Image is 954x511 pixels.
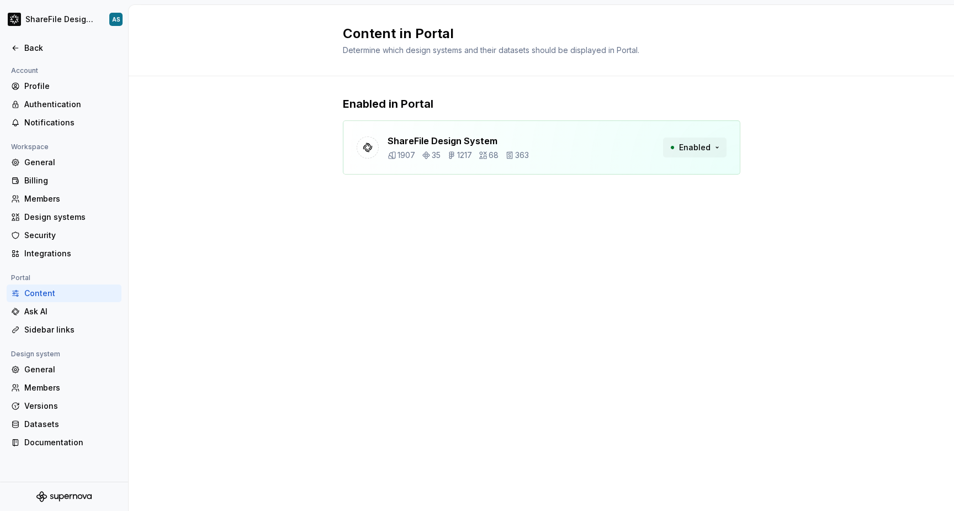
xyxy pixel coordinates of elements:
[24,81,117,92] div: Profile
[8,13,21,26] img: 16fa4d48-c719-41e7-904a-cec51ff481f5.png
[24,382,117,393] div: Members
[663,138,727,157] button: Enabled
[7,434,121,451] a: Documentation
[24,175,117,186] div: Billing
[24,419,117,430] div: Datasets
[7,285,121,302] a: Content
[24,324,117,335] div: Sidebar links
[7,154,121,171] a: General
[7,190,121,208] a: Members
[7,208,121,226] a: Design systems
[388,134,529,147] p: ShareFile Design System
[7,321,121,339] a: Sidebar links
[25,14,96,25] div: ShareFile Design System
[24,212,117,223] div: Design systems
[7,77,121,95] a: Profile
[343,96,740,112] p: Enabled in Portal
[24,117,117,128] div: Notifications
[24,193,117,204] div: Members
[24,43,117,54] div: Back
[36,491,92,502] svg: Supernova Logo
[24,288,117,299] div: Content
[24,248,117,259] div: Integrations
[457,150,472,161] p: 1217
[7,64,43,77] div: Account
[7,172,121,189] a: Billing
[7,347,65,361] div: Design system
[7,245,121,262] a: Integrations
[112,15,120,24] div: AS
[7,96,121,113] a: Authentication
[24,401,117,412] div: Versions
[515,150,529,161] p: 363
[343,45,639,55] span: Determine which design systems and their datasets should be displayed in Portal.
[489,150,499,161] p: 68
[7,379,121,397] a: Members
[7,39,121,57] a: Back
[24,230,117,241] div: Security
[7,397,121,415] a: Versions
[24,437,117,448] div: Documentation
[24,306,117,317] div: Ask AI
[679,142,711,153] span: Enabled
[397,150,415,161] p: 1907
[7,140,53,154] div: Workspace
[24,157,117,168] div: General
[24,99,117,110] div: Authentication
[432,150,441,161] p: 35
[7,415,121,433] a: Datasets
[24,364,117,375] div: General
[7,114,121,131] a: Notifications
[7,271,35,285] div: Portal
[343,25,727,43] h2: Content in Portal
[2,7,126,31] button: ShareFile Design SystemAS
[7,303,121,320] a: Ask AI
[7,361,121,378] a: General
[7,226,121,244] a: Security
